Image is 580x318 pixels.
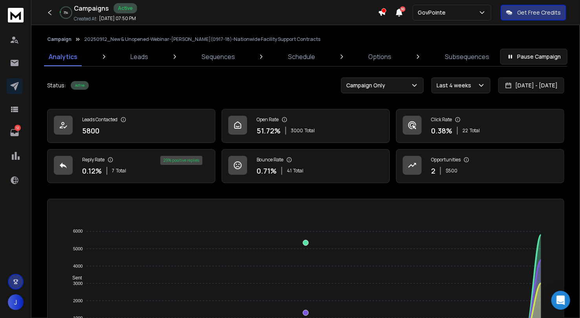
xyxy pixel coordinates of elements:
[47,36,72,43] button: Campaign
[257,125,281,136] p: 51.72 %
[82,165,102,176] p: 0.12 %
[437,81,474,89] p: Last 4 weeks
[74,16,97,22] p: Created At:
[99,15,136,22] p: [DATE] 07:50 PM
[49,52,77,61] p: Analytics
[431,116,452,123] p: Click Rate
[501,5,566,20] button: Get Free Credits
[114,3,137,13] div: Active
[257,157,283,163] p: Bounce Rate
[257,165,277,176] p: 0.71 %
[112,168,114,174] span: 7
[84,36,320,43] p: 20250912_New & Unopened-Webinar-[PERSON_NAME](0917-18)-Nationwide Facility Support Contracts
[463,128,468,134] span: 22
[160,156,202,165] div: 29 % positive replies
[7,125,22,141] a: 12
[126,47,153,66] a: Leads
[283,47,320,66] a: Schedule
[517,9,561,17] p: Get Free Credits
[400,6,406,12] span: 50
[202,52,235,61] p: Sequences
[64,10,68,15] p: 3 %
[73,264,83,268] tspan: 4000
[364,47,396,66] a: Options
[73,281,83,286] tspan: 3000
[66,275,82,281] span: Sent
[44,47,82,66] a: Analytics
[47,149,215,183] a: Reply Rate0.12%7Total29% positive replies
[551,291,570,310] div: Open Intercom Messenger
[498,78,564,93] button: [DATE] - [DATE]
[47,109,215,143] a: Leads Contacted5800
[369,52,392,61] p: Options
[8,8,24,22] img: logo
[288,52,315,61] p: Schedule
[396,109,564,143] a: Click Rate0.38%22Total
[287,168,292,174] span: 41
[431,165,435,176] p: 2
[291,128,303,134] span: 3000
[293,168,303,174] span: Total
[73,298,83,303] tspan: 2000
[73,246,83,251] tspan: 5000
[431,125,452,136] p: 0.38 %
[8,294,24,310] button: J
[15,125,21,131] p: 12
[346,81,388,89] p: Campaign Only
[82,125,99,136] p: 5800
[431,157,461,163] p: Opportunities
[222,149,390,183] a: Bounce Rate0.71%41Total
[445,52,489,61] p: Subsequences
[82,116,117,123] p: Leads Contacted
[222,109,390,143] a: Open Rate51.72%3000Total
[73,229,83,234] tspan: 6000
[305,128,315,134] span: Total
[418,9,449,17] p: GovPointe
[470,128,480,134] span: Total
[47,81,66,89] p: Status:
[116,168,126,174] span: Total
[396,149,564,183] a: Opportunities2$500
[71,81,89,90] div: Active
[82,157,105,163] p: Reply Rate
[500,49,567,65] button: Pause Campaign
[197,47,240,66] a: Sequences
[446,168,457,174] p: $ 500
[130,52,148,61] p: Leads
[74,4,109,13] h1: Campaigns
[257,116,279,123] p: Open Rate
[440,47,494,66] a: Subsequences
